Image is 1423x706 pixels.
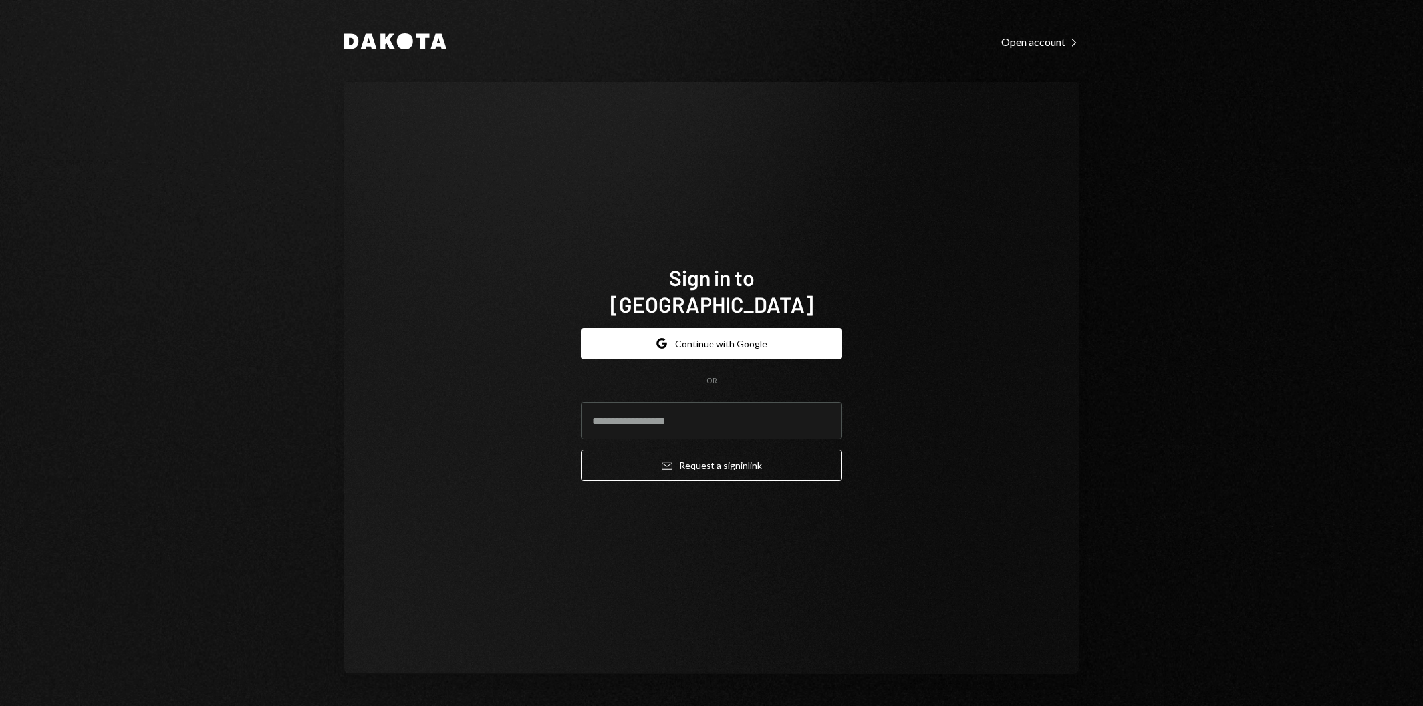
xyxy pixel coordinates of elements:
a: Open account [1001,34,1079,49]
div: Open account [1001,35,1079,49]
button: Continue with Google [581,328,842,359]
h1: Sign in to [GEOGRAPHIC_DATA] [581,264,842,317]
div: OR [706,375,717,387]
button: Request a signinlink [581,450,842,481]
